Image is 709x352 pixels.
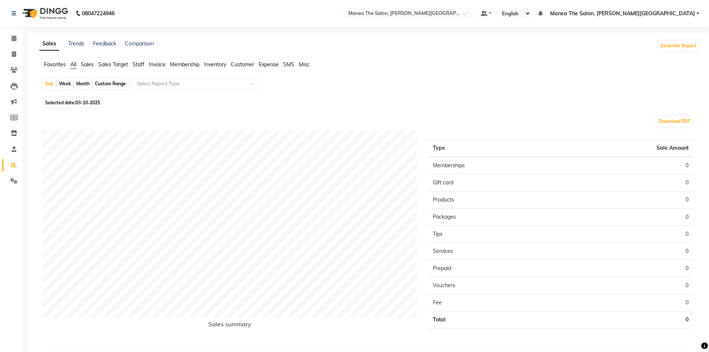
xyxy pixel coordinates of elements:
[561,243,693,260] td: 0
[428,174,561,191] td: Gift card
[259,61,279,68] span: Expense
[39,37,59,51] a: Sales
[204,61,226,68] span: Inventory
[81,61,94,68] span: Sales
[283,61,294,68] span: SMS
[428,294,561,311] td: Fee
[658,41,698,51] button: Generate Report
[428,260,561,277] td: Prepaid
[70,61,76,68] span: All
[561,209,693,226] td: 0
[74,79,92,89] div: Month
[561,140,693,157] th: Sale Amount
[231,61,254,68] span: Customer
[428,311,561,329] td: Total
[561,294,693,311] td: 0
[93,79,128,89] div: Custom Range
[98,61,128,68] span: Sales Target
[561,311,693,329] td: 0
[57,79,73,89] div: Week
[428,209,561,226] td: Packages
[68,40,84,47] a: Trends
[657,116,692,127] button: Download PDF
[82,3,115,24] b: 08047224946
[561,157,693,174] td: 0
[43,79,55,89] div: Day
[19,3,70,24] img: logo
[561,277,693,294] td: 0
[561,174,693,191] td: 0
[550,10,695,18] span: Manea The Salon, [PERSON_NAME][GEOGRAPHIC_DATA]
[428,277,561,294] td: Vouchers
[125,40,154,47] a: Comparison
[561,260,693,277] td: 0
[42,321,417,331] h6: Sales summary
[428,243,561,260] td: Services
[428,226,561,243] td: Tips
[43,98,102,107] span: Selected date:
[170,61,199,68] span: Membership
[149,61,166,68] span: Invoice
[428,191,561,209] td: Products
[44,61,66,68] span: Favorites
[561,191,693,209] td: 0
[428,140,561,157] th: Type
[561,226,693,243] td: 0
[428,157,561,174] td: Memberships
[299,61,310,68] span: Misc
[76,100,100,105] span: 03-10-2025
[93,40,116,47] a: Feedback
[132,61,144,68] span: Staff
